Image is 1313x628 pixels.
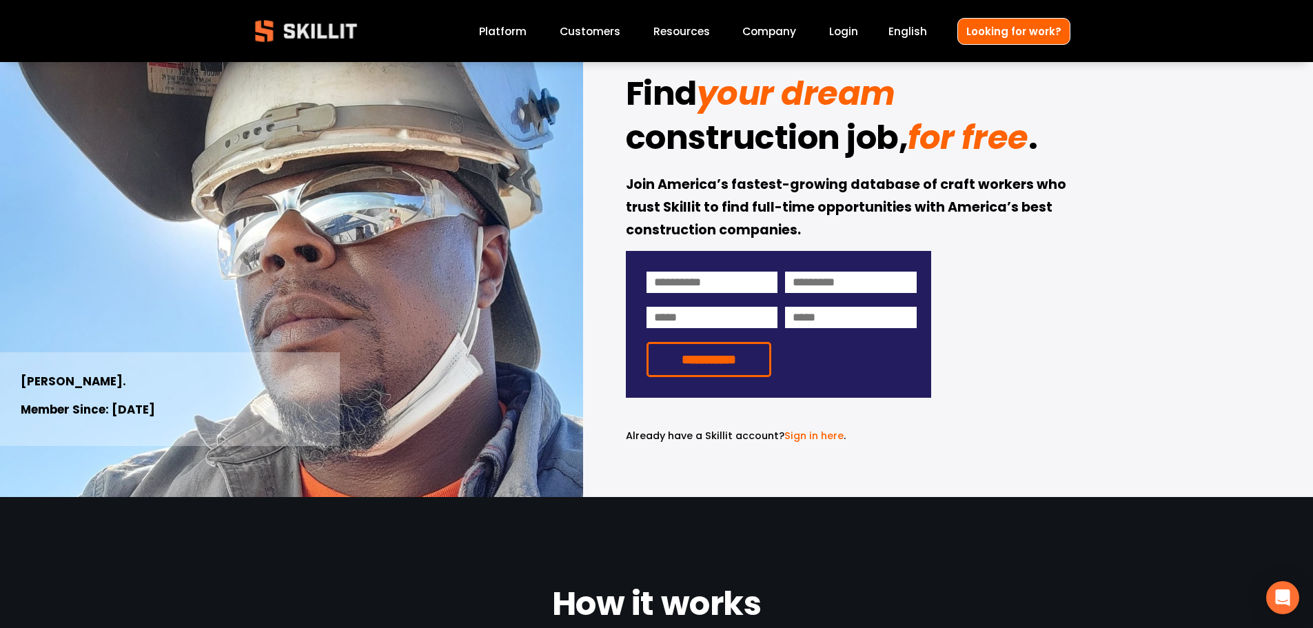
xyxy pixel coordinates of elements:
div: Open Intercom Messenger [1266,581,1299,614]
img: Skillit [243,10,369,52]
strong: . [1028,112,1038,169]
div: language picker [888,22,927,41]
a: Sign in here [784,429,844,443]
a: Company [742,22,796,41]
span: Resources [653,23,710,39]
a: folder dropdown [653,22,710,41]
span: Already have a Skillit account? [626,429,784,443]
span: English [888,23,927,39]
em: for free [908,114,1028,161]
strong: Find [626,68,697,125]
strong: construction job, [626,112,908,169]
a: Looking for work? [957,18,1070,45]
p: . [626,428,931,444]
em: your dream [697,70,895,117]
strong: Member Since: [DATE] [21,401,155,421]
a: Login [829,22,858,41]
strong: Join America’s fastest-growing database of craft workers who trust Skillit to find full-time oppo... [626,174,1069,242]
strong: [PERSON_NAME]. [21,372,126,392]
a: Customers [560,22,620,41]
a: Platform [479,22,527,41]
